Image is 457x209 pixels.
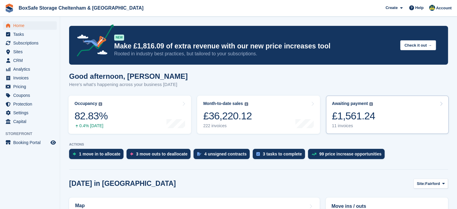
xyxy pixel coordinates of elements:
img: move_ins_to_allocate_icon-fdf77a2bb77ea45bf5b3d319d69a93e2d87916cf1d5bf7949dd705db3b84f3ca.svg [73,152,76,156]
span: Capital [13,117,49,126]
div: 1 move in to allocate [79,152,120,156]
span: Invoices [13,74,49,82]
img: price_increase_opportunities-93ffe204e8149a01c8c9dc8f82e8f89637d9d84a8eef4429ea346261dce0b2c0.svg [312,153,316,155]
div: Occupancy [75,101,97,106]
a: Month-to-date sales £36,220.12 222 invoices [197,96,320,134]
div: 3 move outs to deallocate [136,152,187,156]
span: Account [436,5,452,11]
span: Subscriptions [13,39,49,47]
a: menu [3,30,57,38]
a: menu [3,74,57,82]
span: Analytics [13,65,49,73]
a: menu [3,39,57,47]
img: contract_signature_icon-13c848040528278c33f63329250d36e43548de30e8caae1d1a13099fd9432cc5.svg [197,152,201,156]
a: menu [3,117,57,126]
a: 4 unsigned contracts [193,149,253,162]
img: move_outs_to_deallocate_icon-f764333ba52eb49d3ac5e1228854f67142a1ed5810a6f6cc68b1a99e826820c5.svg [130,152,133,156]
span: Coupons [13,91,49,100]
a: 1 move in to allocate [69,149,126,162]
div: 11 invoices [332,123,375,128]
a: BoxSafe Storage Cheltenham & [GEOGRAPHIC_DATA] [16,3,146,13]
a: menu [3,21,57,30]
span: Storefront [5,131,60,137]
div: 3 tasks to complete [263,152,302,156]
img: task-75834270c22a3079a89374b754ae025e5fb1db73e45f91037f5363f120a921f8.svg [256,152,260,156]
p: Make £1,816.09 of extra revenue with our new price increases tool [114,42,395,51]
div: £36,220.12 [203,110,252,122]
a: 3 move outs to deallocate [126,149,193,162]
button: Check it out → [400,40,436,50]
div: 82.83% [75,110,108,122]
img: stora-icon-8386f47178a22dfd0bd8f6a31ec36ba5ce8667c1dd55bd0f319d3a0aa187defe.svg [5,4,14,13]
span: Site: [417,181,425,187]
span: Fairford [425,181,440,187]
h1: Good afternoon, [PERSON_NAME] [69,72,188,80]
span: Sites [13,48,49,56]
a: menu [3,82,57,91]
a: Awaiting payment £1,561.24 11 invoices [326,96,449,134]
img: icon-info-grey-7440780725fd019a000dd9b08b2336e03edf1995a4989e88bcd33f0948082b44.svg [369,102,373,106]
a: menu [3,48,57,56]
div: 4 unsigned contracts [204,152,247,156]
a: menu [3,91,57,100]
div: 222 invoices [203,123,252,128]
div: 0.4% [DATE] [75,123,108,128]
p: Rooted in industry best practices, but tailored to your subscriptions. [114,51,395,57]
a: Preview store [50,139,57,146]
span: Help [415,5,424,11]
a: 99 price increase opportunities [308,149,388,162]
h2: [DATE] in [GEOGRAPHIC_DATA] [69,180,176,188]
a: menu [3,109,57,117]
a: 3 tasks to complete [253,149,308,162]
span: Protection [13,100,49,108]
a: menu [3,100,57,108]
a: menu [3,138,57,147]
div: Month-to-date sales [203,101,243,106]
span: CRM [13,56,49,65]
a: menu [3,65,57,73]
div: £1,561.24 [332,110,375,122]
h2: Map [75,203,85,208]
p: Here's what's happening across your business [DATE] [69,81,188,88]
img: icon-info-grey-7440780725fd019a000dd9b08b2336e03edf1995a4989e88bcd33f0948082b44.svg [99,102,102,106]
span: Tasks [13,30,49,38]
img: Kim Virabi [429,5,435,11]
span: Home [13,21,49,30]
span: Create [385,5,398,11]
span: Booking Portal [13,138,49,147]
button: Site: Fairford [413,179,448,189]
span: Settings [13,109,49,117]
div: Awaiting payment [332,101,368,106]
div: NEW [114,35,124,41]
img: price-adjustments-announcement-icon-8257ccfd72463d97f412b2fc003d46551f7dbcb40ab6d574587a9cd5c0d94... [72,24,114,59]
a: Occupancy 82.83% 0.4% [DATE] [69,96,191,134]
img: icon-info-grey-7440780725fd019a000dd9b08b2336e03edf1995a4989e88bcd33f0948082b44.svg [245,102,248,106]
div: 99 price increase opportunities [319,152,382,156]
a: menu [3,56,57,65]
span: Pricing [13,82,49,91]
p: ACTIONS [69,143,448,146]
